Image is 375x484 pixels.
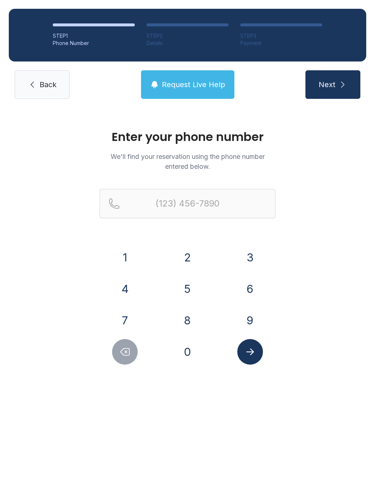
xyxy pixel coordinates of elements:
[112,245,138,270] button: 1
[175,339,200,365] button: 0
[240,40,322,47] div: Payment
[175,245,200,270] button: 2
[162,79,225,90] span: Request Live Help
[237,245,263,270] button: 3
[112,308,138,333] button: 7
[237,276,263,302] button: 6
[146,32,229,40] div: STEP 2
[100,152,275,171] p: We'll find your reservation using the phone number entered below.
[53,40,135,47] div: Phone Number
[40,79,56,90] span: Back
[237,308,263,333] button: 9
[319,79,335,90] span: Next
[100,131,275,143] h1: Enter your phone number
[146,40,229,47] div: Details
[112,276,138,302] button: 4
[100,189,275,218] input: Reservation phone number
[240,32,322,40] div: STEP 3
[112,339,138,365] button: Delete number
[175,308,200,333] button: 8
[237,339,263,365] button: Submit lookup form
[175,276,200,302] button: 5
[53,32,135,40] div: STEP 1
